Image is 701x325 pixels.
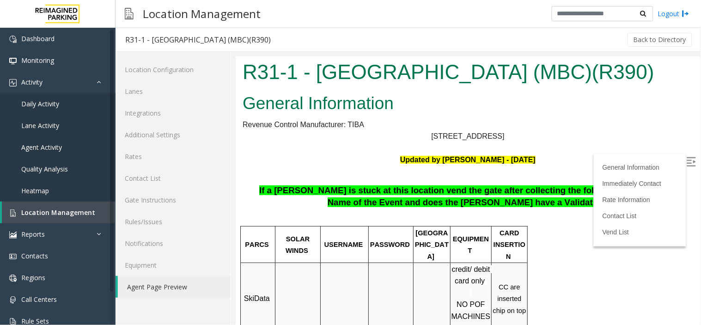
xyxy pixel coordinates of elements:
[116,211,231,233] a: Rules/Issues
[116,189,231,211] a: Gate Instructions
[9,296,17,304] img: 'icon'
[7,1,457,30] h1: R31-1 - [GEOGRAPHIC_DATA] (MBC)(R390)
[9,253,17,260] img: 'icon'
[9,209,17,217] img: 'icon'
[9,275,17,282] img: 'icon'
[118,276,231,298] a: Agent Page Preview
[217,179,253,198] span: EQUIPMENT
[21,273,45,282] span: Regions
[21,56,54,65] span: Monitoring
[9,57,17,65] img: 'icon'
[21,34,55,43] span: Dashboard
[367,156,401,163] a: Contact List
[2,202,116,223] a: Location Management
[21,99,59,108] span: Daily Activity
[165,99,300,107] font: Updated by [PERSON_NAME] - [DATE]
[134,184,174,192] span: PASSWORD
[367,123,426,131] a: Immediately Contact
[116,254,231,276] a: Equipment
[125,2,134,25] img: pageIcon
[658,9,689,18] a: Logout
[21,165,68,173] span: Quality Analysis
[50,179,76,198] span: SOLAR WINDS
[179,173,213,204] span: [GEOGRAPHIC_DATA]
[21,121,59,130] span: Lane Activity
[116,102,231,124] a: Integrations
[9,184,33,192] span: PARCS
[216,244,255,264] span: NO POF MACHINES
[21,295,57,304] span: Call Centers
[125,34,271,46] div: R31-1 - [GEOGRAPHIC_DATA] (MBC)(R390)
[9,231,17,239] img: 'icon'
[367,140,415,147] a: Rate Information
[8,238,34,246] span: SkiData
[451,101,460,110] img: Open/Close Sidebar Menu
[116,124,231,146] a: Additional Settings
[21,208,95,217] span: Location Management
[116,80,231,102] a: Lanes
[21,78,43,86] span: Activity
[92,141,370,151] span: Name of the Event and does the [PERSON_NAME] have a Validation
[628,33,692,47] button: Back to Directory
[367,172,394,179] a: Vend List
[116,233,231,254] a: Notifications
[7,64,128,72] span: Revenue Control Manufacturer: TIBA
[138,2,265,25] h3: Location Management
[216,209,256,229] span: credit/ debit card only
[367,107,424,115] a: General Information
[116,167,231,189] a: Contact List
[9,79,17,86] img: 'icon'
[7,35,457,59] h2: General Information
[21,143,62,152] span: Agent Activity
[21,230,45,239] span: Reports
[257,227,291,258] span: CC are inserted chip on top
[116,146,231,167] a: Rates
[21,251,48,260] span: Contacts
[24,129,439,139] span: If a [PERSON_NAME] is stuck at this location vend the gate after collecting the following informa...
[21,186,49,195] span: Heatmap
[7,74,457,86] p: [STREET_ADDRESS]
[89,184,128,192] span: USERNAME
[682,9,689,18] img: logout
[258,173,290,204] span: CARD INSERTION
[116,59,231,80] a: Location Configuration
[9,36,17,43] img: 'icon'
